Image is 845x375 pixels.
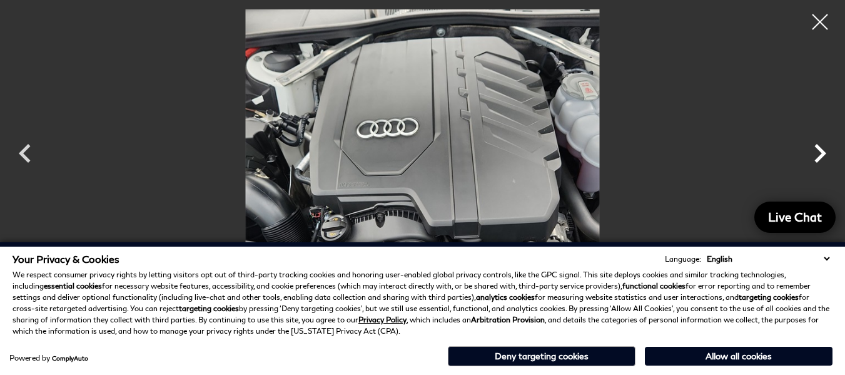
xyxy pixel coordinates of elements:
[471,315,545,324] strong: Arbitration Provision
[739,292,799,302] strong: targeting cookies
[645,347,832,366] button: Allow all cookies
[754,202,836,233] a: Live Chat
[801,128,839,185] div: Next
[13,253,119,265] span: Your Privacy & Cookies
[704,253,832,265] select: Language Select
[52,354,88,362] a: ComplyAuto
[358,315,407,324] a: Privacy Policy
[44,281,102,290] strong: essential cookies
[63,9,782,275] img: Used 2023 Glacier White Metallic Audi 45 S line Premium Plus image 30
[762,209,828,225] span: Live Chat
[179,304,239,313] strong: targeting cookies
[6,128,44,185] div: Previous
[9,354,88,362] div: Powered by
[665,255,701,263] div: Language:
[622,281,686,290] strong: functional cookies
[13,269,832,337] p: We respect consumer privacy rights by letting visitors opt out of third-party tracking cookies an...
[476,292,535,302] strong: analytics cookies
[448,346,635,366] button: Deny targeting cookies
